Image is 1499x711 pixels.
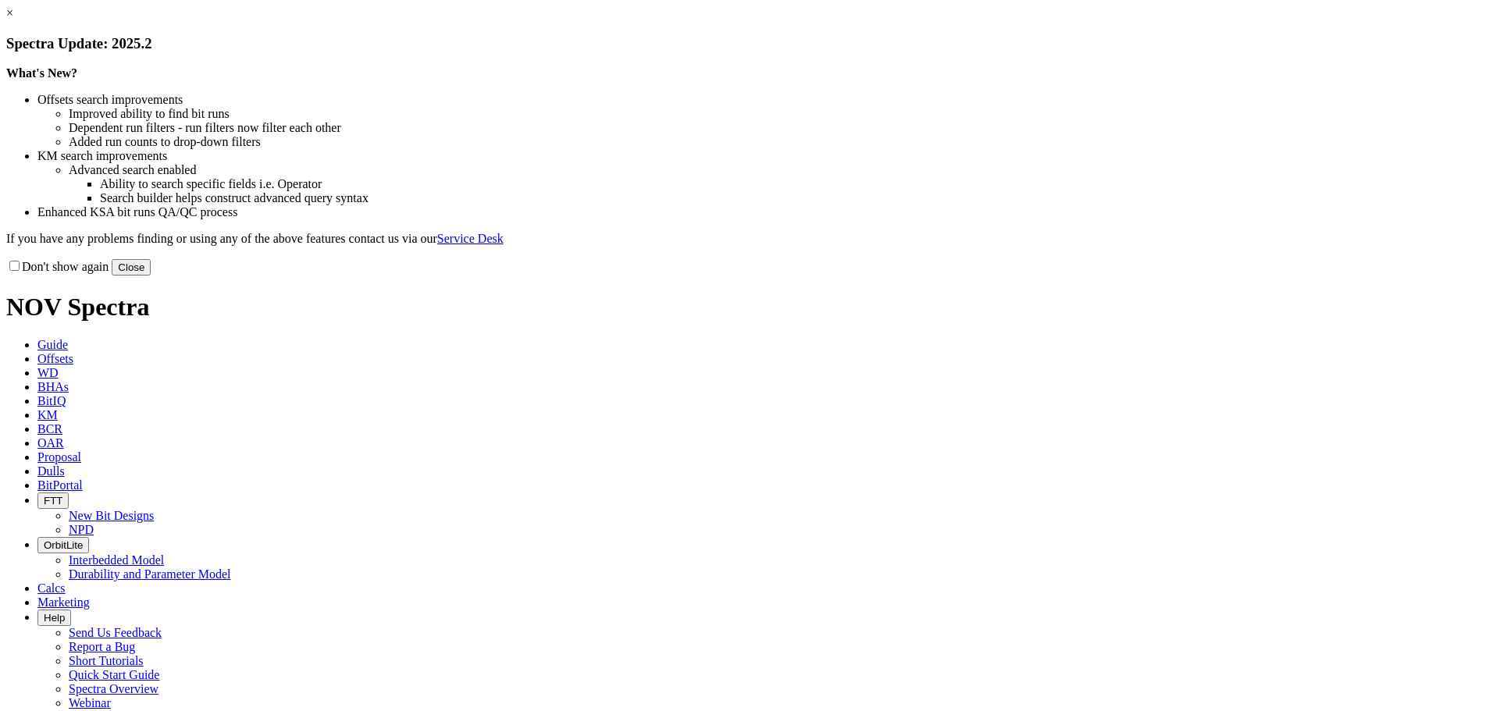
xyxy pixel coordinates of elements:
[69,626,162,639] a: Send Us Feedback
[37,352,73,365] span: Offsets
[6,260,109,273] label: Don't show again
[69,107,1493,121] li: Improved ability to find bit runs
[6,293,1493,322] h1: NOV Spectra
[37,366,59,379] span: WD
[69,668,159,681] a: Quick Start Guide
[37,478,83,492] span: BitPortal
[69,163,1493,177] li: Advanced search enabled
[37,464,65,478] span: Dulls
[37,581,66,595] span: Calcs
[37,380,69,393] span: BHAs
[69,523,94,536] a: NPD
[37,93,1493,107] li: Offsets search improvements
[37,338,68,351] span: Guide
[6,232,1493,246] p: If you have any problems finding or using any of the above features contact us via our
[6,35,1493,52] h3: Spectra Update: 2025.2
[112,259,151,276] button: Close
[437,232,504,245] a: Service Desk
[69,682,158,695] a: Spectra Overview
[9,261,20,271] input: Don't show again
[44,495,62,507] span: FTT
[37,149,1493,163] li: KM search improvements
[100,177,1493,191] li: Ability to search specific fields i.e. Operator
[37,422,62,435] span: BCR
[100,191,1493,205] li: Search builder helps construct advanced query syntax
[37,394,66,407] span: BitIQ
[6,66,77,80] strong: What's New?
[37,436,64,450] span: OAR
[69,121,1493,135] li: Dependent run filters - run filters now filter each other
[44,539,83,551] span: OrbitLite
[37,595,90,609] span: Marketing
[69,567,231,581] a: Durability and Parameter Model
[69,696,111,709] a: Webinar
[37,205,1493,219] li: Enhanced KSA bit runs QA/QC process
[6,6,13,20] a: ×
[69,509,154,522] a: New Bit Designs
[37,408,58,421] span: KM
[69,135,1493,149] li: Added run counts to drop-down filters
[69,640,135,653] a: Report a Bug
[69,553,164,567] a: Interbedded Model
[44,612,65,624] span: Help
[69,654,144,667] a: Short Tutorials
[37,450,81,464] span: Proposal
